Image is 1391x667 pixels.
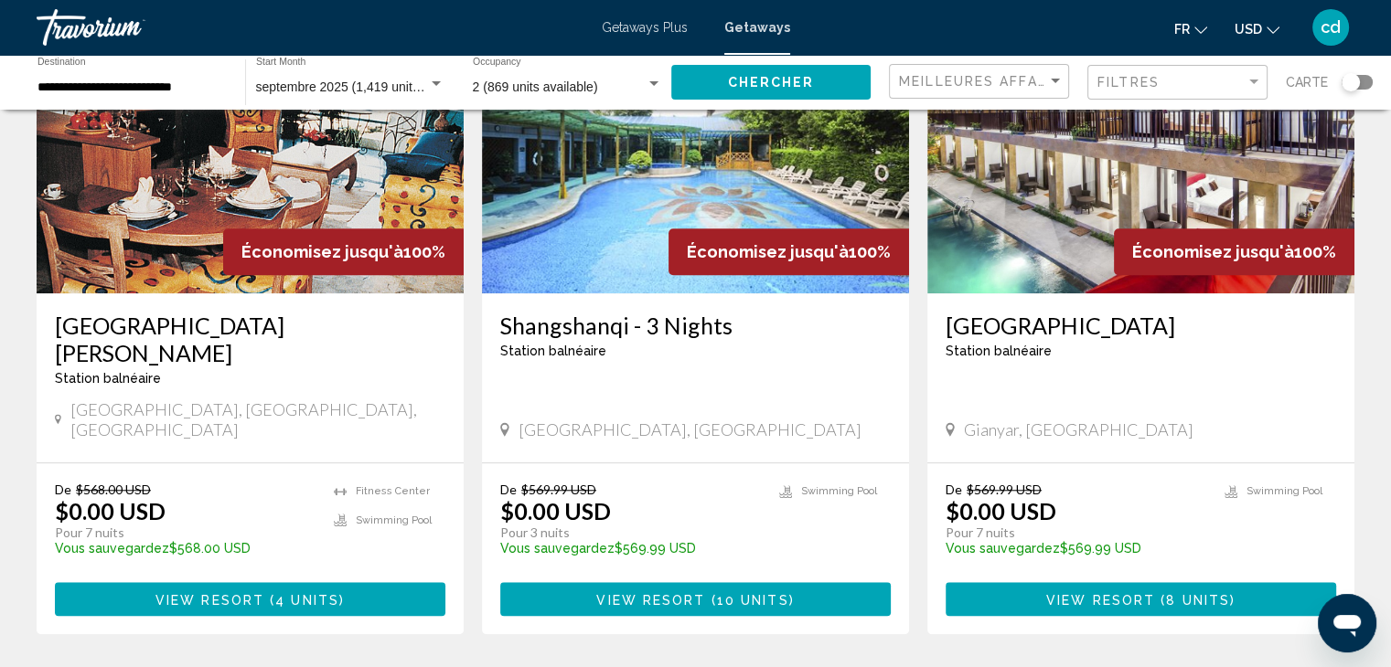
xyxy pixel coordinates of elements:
span: Swimming Pool [356,514,432,526]
span: Vous sauvegardez [500,541,615,556]
mat-select: Sort by [899,74,1064,90]
span: 4 units [275,592,339,607]
span: Économisez jusqu'à [1132,242,1294,261]
span: View Resort [596,592,705,607]
p: Pour 7 nuits [946,524,1206,541]
span: ( ) [264,592,345,607]
iframe: Bouton de lancement de la fenêtre de messagerie [1318,594,1376,652]
a: Travorium [37,9,583,46]
span: [GEOGRAPHIC_DATA], [GEOGRAPHIC_DATA], [GEOGRAPHIC_DATA] [70,399,445,439]
button: Change language [1174,16,1207,42]
button: Change currency [1235,16,1279,42]
span: Carte [1286,69,1328,95]
span: Station balnéaire [500,344,606,358]
span: Vous sauvegardez [946,541,1060,556]
span: 2 (869 units available) [473,79,598,94]
a: Getaways Plus [602,20,688,35]
span: Économisez jusqu'à [687,242,849,261]
span: 10 units [717,592,789,607]
p: $0.00 USD [500,497,611,524]
span: View Resort [155,592,264,607]
a: Getaways [724,20,790,35]
span: De [500,482,517,497]
span: Station balnéaire [55,371,161,386]
p: Pour 3 nuits [500,524,761,541]
p: $568.00 USD [55,541,316,556]
button: View Resort(4 units) [55,582,445,616]
button: User Menu [1307,8,1354,47]
span: Vous sauvegardez [55,541,169,556]
span: septembre 2025 (1,419 units available) [256,79,477,94]
a: [GEOGRAPHIC_DATA][PERSON_NAME] [55,312,445,366]
a: Shangshanqi - 3 Nights [500,312,891,339]
span: Meilleures affaires [899,74,1072,89]
span: 8 units [1166,592,1230,607]
button: Filter [1087,64,1268,101]
span: Swimming Pool [1247,485,1322,497]
span: fr [1174,22,1190,37]
span: ( ) [1155,592,1236,607]
img: DA10O01L.jpg [482,1,909,293]
button: View Resort(8 units) [946,582,1336,616]
span: De [55,482,71,497]
span: Swimming Pool [801,485,877,497]
span: USD [1235,22,1262,37]
a: [GEOGRAPHIC_DATA] [946,312,1336,339]
span: [GEOGRAPHIC_DATA], [GEOGRAPHIC_DATA] [519,419,861,439]
span: De [946,482,962,497]
span: Filtres [1097,75,1160,90]
div: 100% [669,228,909,275]
p: $569.99 USD [946,541,1206,556]
span: Station balnéaire [946,344,1052,358]
div: 100% [223,228,464,275]
span: Chercher [728,76,815,90]
p: $0.00 USD [55,497,166,524]
img: 5719I01X.jpg [37,1,464,293]
span: Fitness Center [356,485,430,497]
div: 100% [1114,228,1354,275]
img: RH47E01X.jpg [927,1,1354,293]
span: Gianyar, [GEOGRAPHIC_DATA] [964,419,1193,439]
span: Économisez jusqu'à [241,242,403,261]
button: View Resort(10 units) [500,582,891,616]
button: Chercher [671,65,871,99]
p: $0.00 USD [946,497,1056,524]
span: $569.99 USD [967,482,1042,497]
span: cd [1321,18,1341,37]
span: View Resort [1046,592,1155,607]
p: Pour 7 nuits [55,524,316,541]
span: ( ) [705,592,794,607]
span: $569.99 USD [521,482,596,497]
span: $568.00 USD [76,482,151,497]
p: $569.99 USD [500,541,761,556]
